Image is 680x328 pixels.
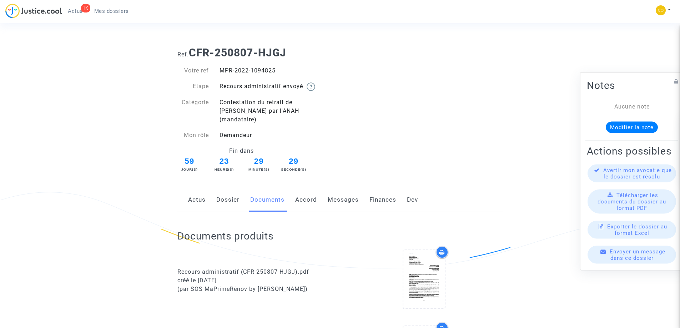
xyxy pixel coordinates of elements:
div: Aucune note [598,102,666,111]
div: Contestation du retrait de [PERSON_NAME] par l'ANAH (mandataire) [214,98,340,124]
a: Dev [407,188,418,212]
span: 59 [177,155,202,167]
img: 84a266a8493598cb3cce1313e02c3431 [656,5,666,15]
div: (par SOS MaPrimeRénov by [PERSON_NAME]) [177,285,335,293]
button: Modifier la note [606,121,658,133]
a: Documents [250,188,284,212]
span: Exporter le dossier au format Excel [607,223,667,236]
div: Votre ref [172,66,214,75]
div: Recours administratif envoyé [214,82,340,91]
span: Télécharger les documents du dossier au format PDF [598,192,666,211]
span: Ref. [177,51,189,58]
span: Avertir mon avocat·e que le dossier est résolu [603,167,672,180]
a: Accord [295,188,317,212]
span: Mes dossiers [94,8,129,14]
div: MPR-2022-1094825 [214,66,340,75]
div: Demandeur [214,131,340,140]
a: Messages [328,188,359,212]
div: Fin dans [172,147,311,155]
span: 29 [281,155,307,167]
div: Recours administratif (CFR-250807-HJGJ).pdf [177,268,335,276]
h2: Documents produits [177,230,503,242]
span: 23 [211,155,237,167]
h2: Actions possibles [587,145,677,157]
div: Etape [172,82,214,91]
img: jc-logo.svg [5,4,62,18]
h2: Notes [587,79,677,91]
span: Envoyer un message dans ce dossier [610,248,665,261]
div: créé le [DATE] [177,276,335,285]
div: Minute(s) [246,167,272,172]
div: Seconde(s) [281,167,307,172]
a: Dossier [216,188,240,212]
div: Jour(s) [177,167,202,172]
span: Actus [68,8,83,14]
a: 1KActus [62,6,89,16]
img: help.svg [307,82,315,91]
span: 29 [246,155,272,167]
div: Mon rôle [172,131,214,140]
div: Catégorie [172,98,214,124]
a: Mes dossiers [89,6,135,16]
div: 1K [81,4,90,12]
a: Actus [188,188,206,212]
div: Heure(s) [211,167,237,172]
a: Finances [369,188,396,212]
b: CFR-250807-HJGJ [189,46,286,59]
